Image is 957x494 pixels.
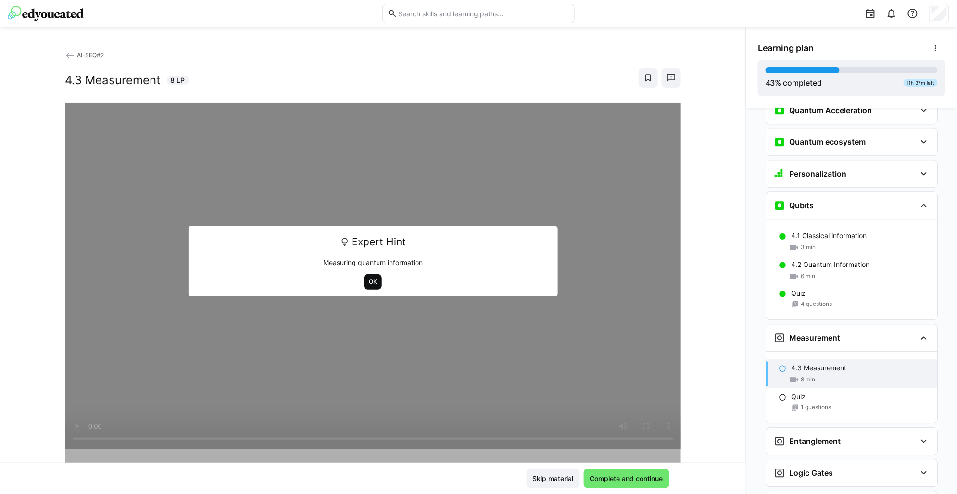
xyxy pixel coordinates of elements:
h3: Quantum ecosystem [789,137,866,147]
p: Quiz [791,289,806,298]
span: 3 min [801,243,816,251]
div: % completed [766,77,822,89]
p: 4.1 Classical information [791,231,867,241]
button: OK [364,274,382,290]
button: Skip material [527,469,580,488]
span: 8 min [801,376,815,383]
h3: Qubits [789,201,814,210]
div: 11h 37m left [904,79,938,87]
span: Complete and continue [589,474,665,483]
h2: 4.3 Measurement [65,73,161,88]
h3: Entanglement [789,436,841,446]
span: 43 [766,78,775,88]
p: Quiz [791,392,806,402]
h3: Measurement [789,333,840,342]
span: Learning plan [758,43,814,53]
h3: Personalization [789,169,846,178]
span: 8 LP [171,76,185,85]
p: Measuring quantum information [195,258,551,267]
span: 1 questions [801,404,831,411]
input: Search skills and learning paths… [397,9,569,18]
a: AI-SEQ#2 [65,51,104,59]
h3: Logic Gates [789,468,833,478]
span: Skip material [531,474,575,483]
span: AI-SEQ#2 [77,51,104,59]
p: 4.3 Measurement [791,363,846,373]
span: OK [368,278,378,286]
span: 6 min [801,272,815,280]
p: 4.2 Quantum Information [791,260,869,269]
span: 4 questions [801,300,832,308]
h3: Quantum Acceleration [789,105,872,115]
button: Complete and continue [584,469,669,488]
span: Expert Hint [352,233,406,251]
